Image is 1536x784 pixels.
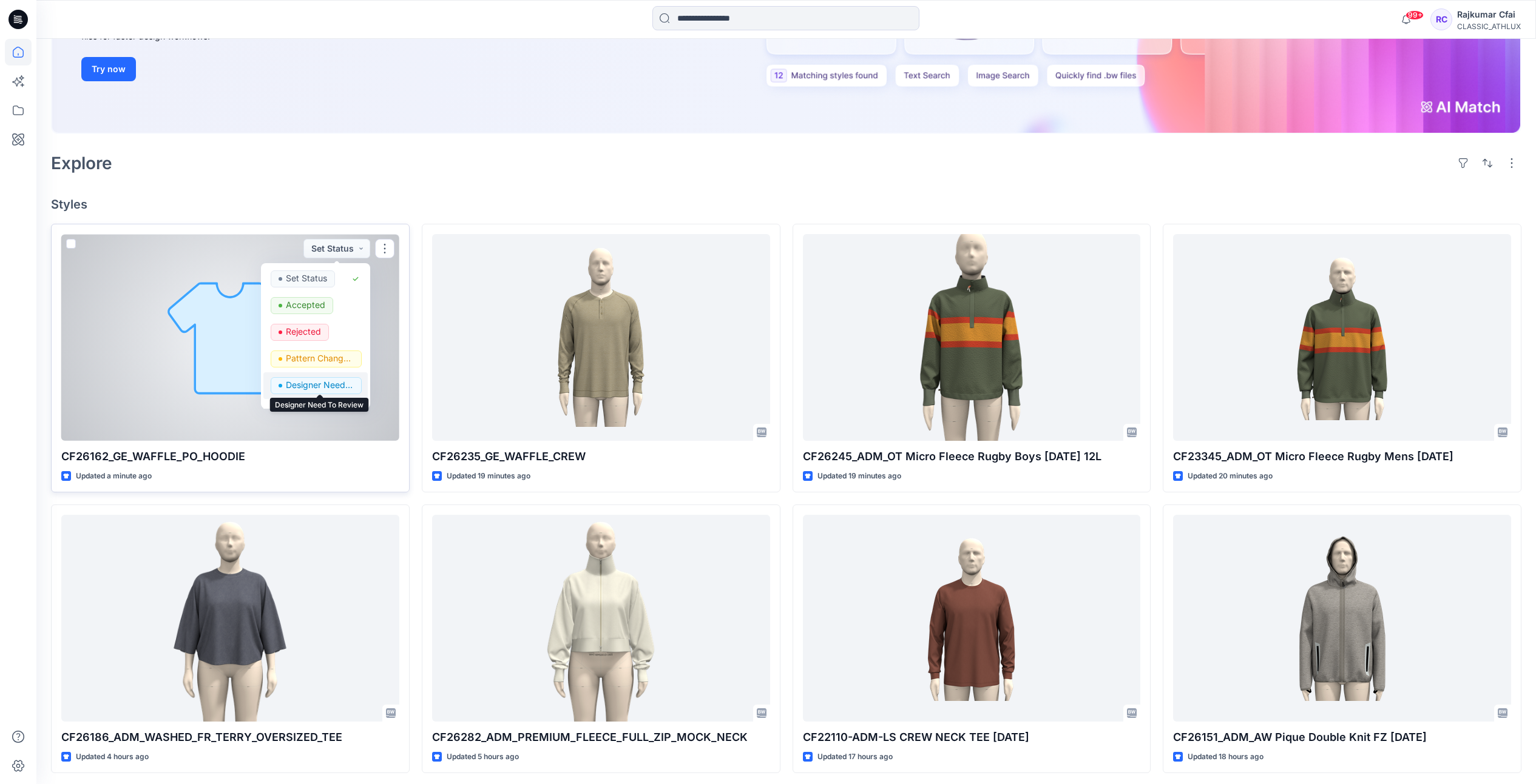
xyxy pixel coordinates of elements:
[447,751,519,763] p: Updated 5 hours ago
[447,470,530,483] p: Updated 19 minutes ago
[61,234,399,441] a: CF26162_GE_WAFFLE_PO_HOODIE
[432,234,770,441] a: CF26235_GE_WAFFLE_CREW
[286,377,354,393] p: Designer Need To Review
[81,57,136,81] button: Try now
[803,448,1141,465] p: CF26245_ADM_OT Micro Fleece Rugby Boys [DATE] 12L
[803,515,1141,722] a: CF22110-ADM-LS CREW NECK TEE 04OCT25
[1430,8,1452,30] div: RC
[1173,729,1511,746] p: CF26151_ADM_AW Pique Double Knit FZ [DATE]
[61,448,399,465] p: CF26162_GE_WAFFLE_PO_HOODIE
[286,404,354,420] p: Dropped \ Not proceeding
[61,729,399,746] p: CF26186_ADM_WASHED_FR_TERRY_OVERSIZED_TEE
[817,470,901,483] p: Updated 19 minutes ago
[286,324,321,340] p: Rejected
[432,448,770,465] p: CF26235_GE_WAFFLE_CREW
[1457,7,1521,22] div: Rajkumar Cfai
[76,470,152,483] p: Updated a minute ago
[61,515,399,722] a: CF26186_ADM_WASHED_FR_TERRY_OVERSIZED_TEE
[51,153,112,173] h2: Explore
[1173,515,1511,722] a: CF26151_ADM_AW Pique Double Knit FZ 05OCT25
[1457,22,1521,31] div: CLASSIC_ATHLUX
[51,197,1521,212] h4: Styles
[286,270,327,286] p: Set Status
[817,751,893,763] p: Updated 17 hours ago
[1406,10,1424,20] span: 99+
[286,297,325,313] p: Accepted
[432,515,770,722] a: CF26282_ADM_PREMIUM_FLEECE_FULL_ZIP_MOCK_NECK
[803,729,1141,746] p: CF22110-ADM-LS CREW NECK TEE [DATE]
[432,729,770,746] p: CF26282_ADM_PREMIUM_FLEECE_FULL_ZIP_MOCK_NECK
[1173,234,1511,441] a: CF23345_ADM_OT Micro Fleece Rugby Mens 05OCT25
[286,350,354,366] p: Pattern Changes Requested
[76,751,149,763] p: Updated 4 hours ago
[803,234,1141,441] a: CF26245_ADM_OT Micro Fleece Rugby Boys 06OCT25 12L
[1188,470,1273,483] p: Updated 20 minutes ago
[1173,448,1511,465] p: CF23345_ADM_OT Micro Fleece Rugby Mens [DATE]
[1188,751,1264,763] p: Updated 18 hours ago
